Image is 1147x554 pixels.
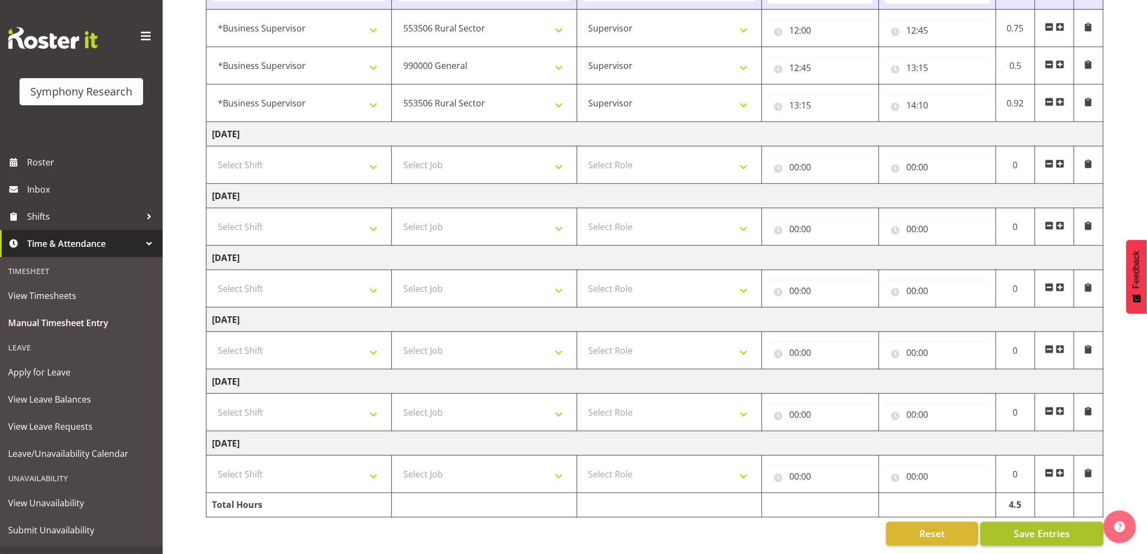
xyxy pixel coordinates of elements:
td: [DATE] [207,122,1104,147]
span: Manual Timesheet Entry [8,315,154,331]
input: Click to select... [768,156,873,178]
input: Click to select... [768,280,873,302]
td: [DATE] [207,184,1104,208]
span: Apply for Leave [8,364,154,380]
span: Leave/Unavailability Calendar [8,445,154,462]
div: Symphony Research [30,84,132,100]
input: Click to select... [768,94,873,116]
span: View Timesheets [8,288,154,304]
span: Time & Attendance [27,235,141,252]
span: Reset [919,527,945,541]
td: 0 [996,394,1035,431]
span: Roster [27,154,157,170]
input: Click to select... [885,57,990,79]
input: Click to select... [885,218,990,240]
img: help-xxl-2.png [1114,521,1125,532]
td: 0 [996,332,1035,370]
span: Submit Unavailability [8,522,154,538]
td: [DATE] [207,370,1104,394]
button: Save Entries [981,522,1104,546]
div: Leave [3,336,160,359]
span: Feedback [1132,251,1142,289]
td: 0 [996,208,1035,246]
a: Submit Unavailability [3,517,160,544]
a: View Unavailability [3,489,160,517]
td: 0 [996,147,1035,184]
td: Total Hours [207,493,392,518]
input: Click to select... [768,342,873,364]
input: Click to select... [885,94,990,116]
input: Click to select... [885,466,990,487]
input: Click to select... [885,156,990,178]
button: Reset [886,522,978,546]
div: Timesheet [3,260,160,282]
td: 4.5 [996,493,1035,518]
span: View Unavailability [8,495,154,511]
input: Click to select... [768,466,873,487]
a: View Leave Requests [3,413,160,440]
input: Click to select... [768,57,873,79]
input: Click to select... [885,280,990,302]
input: Click to select... [885,404,990,425]
td: [DATE] [207,431,1104,456]
td: [DATE] [207,246,1104,270]
input: Click to select... [768,20,873,41]
input: Click to select... [885,20,990,41]
td: 0.75 [996,10,1035,47]
button: Feedback - Show survey [1126,240,1147,314]
a: Manual Timesheet Entry [3,309,160,336]
td: 0.5 [996,47,1035,85]
a: Leave/Unavailability Calendar [3,440,160,467]
td: 0 [996,456,1035,493]
span: View Leave Balances [8,391,154,407]
td: [DATE] [207,308,1104,332]
img: Rosterit website logo [8,27,98,49]
input: Click to select... [768,218,873,240]
a: Apply for Leave [3,359,160,386]
input: Click to select... [885,342,990,364]
input: Click to select... [768,404,873,425]
div: Unavailability [3,467,160,489]
span: Save Entries [1014,527,1070,541]
td: 0.92 [996,85,1035,122]
a: View Leave Balances [3,386,160,413]
td: 0 [996,270,1035,308]
span: Inbox [27,181,157,198]
span: View Leave Requests [8,418,154,435]
a: View Timesheets [3,282,160,309]
span: Shifts [27,208,141,225]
